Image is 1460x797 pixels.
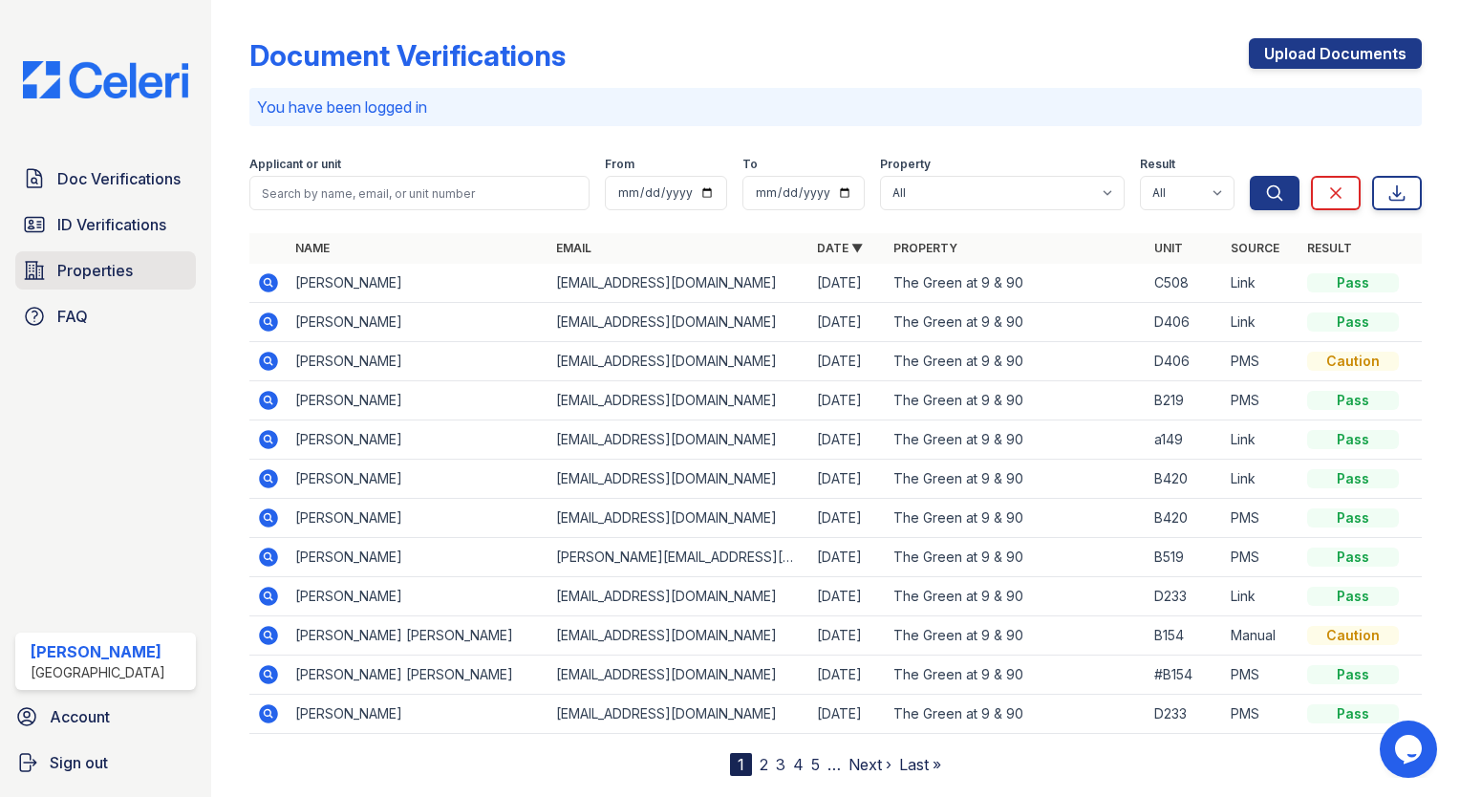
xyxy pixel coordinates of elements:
[1223,499,1299,538] td: PMS
[776,755,785,774] a: 3
[548,656,809,695] td: [EMAIL_ADDRESS][DOMAIN_NAME]
[548,499,809,538] td: [EMAIL_ADDRESS][DOMAIN_NAME]
[809,499,886,538] td: [DATE]
[1307,391,1399,410] div: Pass
[31,663,165,682] div: [GEOGRAPHIC_DATA]
[15,297,196,335] a: FAQ
[288,460,548,499] td: [PERSON_NAME]
[893,241,957,255] a: Property
[1223,695,1299,734] td: PMS
[1307,626,1399,645] div: Caution
[1223,656,1299,695] td: PMS
[1147,499,1223,538] td: B420
[548,538,809,577] td: [PERSON_NAME][EMAIL_ADDRESS][DOMAIN_NAME]
[548,381,809,420] td: [EMAIL_ADDRESS][DOMAIN_NAME]
[1307,352,1399,371] div: Caution
[1307,508,1399,528] div: Pass
[1223,577,1299,616] td: Link
[1147,656,1223,695] td: #B154
[886,460,1147,499] td: The Green at 9 & 90
[899,755,941,774] a: Last »
[1223,420,1299,460] td: Link
[288,264,548,303] td: [PERSON_NAME]
[886,656,1147,695] td: The Green at 9 & 90
[1223,342,1299,381] td: PMS
[1223,616,1299,656] td: Manual
[249,38,566,73] div: Document Verifications
[1147,616,1223,656] td: B154
[760,755,768,774] a: 2
[8,743,204,782] a: Sign out
[15,205,196,244] a: ID Verifications
[1147,460,1223,499] td: B420
[8,61,204,98] img: CE_Logo_Blue-a8612792a0a2168367f1c8372b55b34899dd931a85d93a1a3d3e32e68fde9ad4.png
[1147,303,1223,342] td: D406
[1147,695,1223,734] td: D233
[57,167,181,190] span: Doc Verifications
[809,656,886,695] td: [DATE]
[1223,303,1299,342] td: Link
[886,616,1147,656] td: The Green at 9 & 90
[809,303,886,342] td: [DATE]
[880,157,931,172] label: Property
[548,460,809,499] td: [EMAIL_ADDRESS][DOMAIN_NAME]
[1140,157,1175,172] label: Result
[1147,420,1223,460] td: a149
[548,303,809,342] td: [EMAIL_ADDRESS][DOMAIN_NAME]
[288,616,548,656] td: [PERSON_NAME] [PERSON_NAME]
[793,755,804,774] a: 4
[15,160,196,198] a: Doc Verifications
[742,157,758,172] label: To
[1307,548,1399,567] div: Pass
[50,751,108,774] span: Sign out
[1231,241,1279,255] a: Source
[809,577,886,616] td: [DATE]
[548,577,809,616] td: [EMAIL_ADDRESS][DOMAIN_NAME]
[1249,38,1422,69] a: Upload Documents
[548,695,809,734] td: [EMAIL_ADDRESS][DOMAIN_NAME]
[1147,577,1223,616] td: D233
[811,755,820,774] a: 5
[1307,587,1399,606] div: Pass
[809,342,886,381] td: [DATE]
[886,303,1147,342] td: The Green at 9 & 90
[57,213,166,236] span: ID Verifications
[886,420,1147,460] td: The Green at 9 & 90
[548,616,809,656] td: [EMAIL_ADDRESS][DOMAIN_NAME]
[57,305,88,328] span: FAQ
[288,538,548,577] td: [PERSON_NAME]
[730,753,752,776] div: 1
[257,96,1414,118] p: You have been logged in
[288,577,548,616] td: [PERSON_NAME]
[288,499,548,538] td: [PERSON_NAME]
[288,420,548,460] td: [PERSON_NAME]
[15,251,196,290] a: Properties
[1307,704,1399,723] div: Pass
[605,157,634,172] label: From
[1147,264,1223,303] td: C508
[1154,241,1183,255] a: Unit
[809,420,886,460] td: [DATE]
[809,460,886,499] td: [DATE]
[288,381,548,420] td: [PERSON_NAME]
[1307,469,1399,488] div: Pass
[288,695,548,734] td: [PERSON_NAME]
[886,264,1147,303] td: The Green at 9 & 90
[809,381,886,420] td: [DATE]
[1307,430,1399,449] div: Pass
[1307,273,1399,292] div: Pass
[1147,342,1223,381] td: D406
[1380,721,1441,778] iframe: chat widget
[31,640,165,663] div: [PERSON_NAME]
[548,342,809,381] td: [EMAIL_ADDRESS][DOMAIN_NAME]
[809,264,886,303] td: [DATE]
[809,695,886,734] td: [DATE]
[886,538,1147,577] td: The Green at 9 & 90
[848,755,891,774] a: Next ›
[288,656,548,695] td: [PERSON_NAME] [PERSON_NAME]
[809,538,886,577] td: [DATE]
[886,695,1147,734] td: The Green at 9 & 90
[1307,312,1399,332] div: Pass
[1223,538,1299,577] td: PMS
[886,342,1147,381] td: The Green at 9 & 90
